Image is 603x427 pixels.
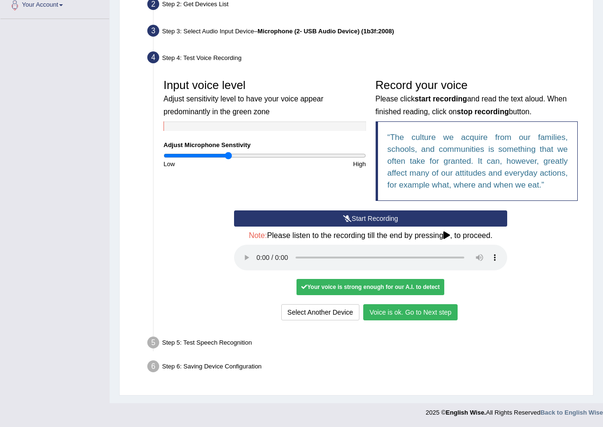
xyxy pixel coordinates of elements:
[257,28,394,35] b: Microphone (2- USB Audio Device) (1b3f:2008)
[541,409,603,416] a: Back to English Wise
[446,409,486,416] strong: English Wise.
[376,95,567,115] small: Please click and read the text aloud. When finished reading, click on button.
[164,79,366,117] h3: Input voice level
[143,357,589,378] div: Step 6: Saving Device Configuration
[164,95,323,115] small: Adjust sensitivity level to have your voice appear predominantly in the green zone
[234,231,507,240] h4: Please listen to the recording till the end by pressing , to proceed.
[426,403,603,417] div: 2025 © All Rights Reserved
[296,279,444,295] div: Your voice is strong enough for our A.I. to detect
[281,304,359,320] button: Select Another Device
[159,159,265,169] div: Low
[143,22,589,43] div: Step 3: Select Audio Input Device
[388,133,568,189] q: The culture we acquire from our families, schools, and communities is something that we often tak...
[164,140,251,149] label: Adjust Microphone Senstivity
[254,28,394,35] span: –
[265,159,370,169] div: High
[415,95,467,103] b: start recording
[363,304,458,320] button: Voice is ok. Go to Next step
[249,231,267,239] span: Note:
[143,49,589,70] div: Step 4: Test Voice Recording
[234,210,507,227] button: Start Recording
[376,79,578,117] h3: Record your voice
[457,108,509,116] b: stop recording
[143,334,589,355] div: Step 5: Test Speech Recognition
